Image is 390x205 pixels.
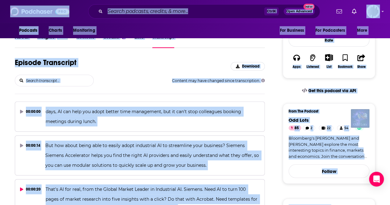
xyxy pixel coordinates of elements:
[172,78,265,83] span: Content may have changed since transcription.
[289,164,369,178] button: Follow
[45,143,260,168] span: But how about being able to easily adopt industrial AI to streamline your business? Siemens Sieme...
[366,5,380,18] button: Show profile menu
[103,34,126,48] a: Credits2
[45,25,66,36] a: Charts
[353,50,369,72] button: Share
[284,8,315,15] button: Open AdvancedNew
[15,34,29,48] a: About
[289,125,301,130] a: 85
[49,26,62,35] span: Charts
[15,101,265,132] button: 00:00:00days, AI can help you adopt better time management, but it can't stop colleagues booking ...
[289,109,364,113] h3: From The Podcast
[338,65,352,69] div: Bookmark
[366,5,380,18] img: User Profile
[311,25,354,36] button: open menu
[76,34,94,48] a: Reviews
[19,26,37,35] span: Podcasts
[46,109,242,124] span: days, AI can help you adopt better time management, but it can't stop colleagues booking meetings...
[305,50,321,72] button: Listened
[152,34,174,48] a: Transcript
[319,125,333,130] a: 22
[15,25,45,36] button: open menu
[37,34,68,48] a: InsightsPodchaser Pro
[366,5,380,18] span: Logged in as gpg2
[327,125,330,131] span: 22
[294,125,299,131] span: 85
[337,50,353,72] button: Bookmark
[353,25,375,36] button: open menu
[15,58,76,67] h1: Episode Transcript
[303,4,314,10] span: New
[322,54,335,61] button: Show More Button
[231,62,265,71] button: Download
[15,135,265,175] button: 00:00:14But how about being able to easily adopt industrial AI to streamline your business? Sieme...
[334,6,344,17] a: Show notifications dropdown
[289,117,309,123] a: Odd Lots
[303,125,315,130] a: 2
[337,125,351,130] a: 54
[310,125,312,131] span: 2
[88,4,320,18] div: Search podcasts, credits, & more...
[264,7,279,15] span: Ctrl K
[357,26,367,35] span: More
[10,6,69,17] img: Podchaser - Follow, Share and Rate Podcasts
[25,75,93,86] input: Search transcript...
[242,64,260,68] span: Download
[315,26,345,35] span: For Podcasters
[289,34,369,47] div: Rate
[134,34,144,48] a: Lists
[69,25,103,36] button: open menu
[275,25,312,36] button: open menu
[326,65,331,69] div: List
[297,83,361,98] a: Get this podcast via API
[73,26,95,35] span: Monitoring
[280,26,304,35] span: For Business
[308,88,356,93] span: Get this podcast via API
[20,107,41,117] div: 00:00:00
[20,184,41,194] div: 00:00:20
[351,109,369,128] img: Odd Lots
[286,10,312,13] span: Open Advanced
[357,65,365,69] div: Share
[306,65,319,69] div: Listened
[344,125,348,131] span: 54
[20,141,40,150] div: 00:00:14
[321,50,337,72] div: Show More ButtonList
[289,50,305,72] button: Apps
[369,172,384,187] div: Open Intercom Messenger
[349,6,359,17] a: Show notifications dropdown
[105,6,264,16] input: Search podcasts, credits, & more...
[289,135,369,159] a: Bloomberg's [PERSON_NAME] and [PERSON_NAME] explore the most interesting topics in finance, marke...
[293,65,301,69] div: Apps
